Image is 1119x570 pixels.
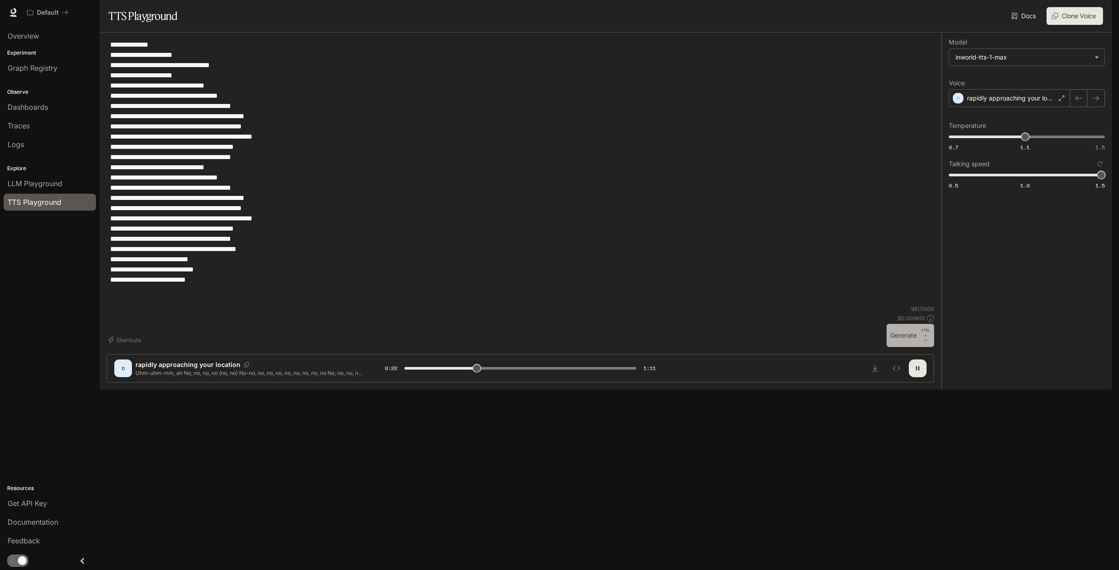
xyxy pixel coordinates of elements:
[911,305,934,313] p: 981 / 1000
[949,143,958,151] span: 0.7
[108,7,177,25] h1: TTS Playground
[949,161,990,167] p: Talking speed
[385,364,397,373] span: 0:22
[866,359,884,377] button: Download audio
[1010,7,1039,25] a: Docs
[1095,143,1105,151] span: 1.5
[887,359,905,377] button: Inspect
[920,327,931,338] p: CTRL +
[1020,182,1030,189] span: 1.0
[967,94,1055,103] p: rapidly approaching your location
[136,360,240,369] p: rapidly approaching your location
[949,49,1104,66] div: inworld-tts-1-max
[1095,182,1105,189] span: 1.5
[1095,159,1105,169] button: Reset to default
[136,369,364,377] p: Uhm-uhm-mm, ah No, no, no, no (no, no) No-no, no, no, no, no, no, no, no, no No, no, no, no (no, ...
[1020,143,1030,151] span: 1.1
[898,315,925,322] p: $ 0.009810
[107,333,144,347] button: Shortcuts
[949,80,965,86] p: Voice
[1047,7,1103,25] button: Clone Voice
[949,39,967,45] p: Model
[643,364,656,373] span: 1:11
[955,53,1090,62] div: inworld-tts-1-max
[920,327,931,343] p: ⏎
[116,361,130,375] div: D
[887,324,934,347] button: GenerateCTRL +⏎
[23,4,72,21] button: All workspaces
[240,362,253,367] button: Copy Voice ID
[37,9,59,16] p: Default
[949,123,986,129] p: Temperature
[949,182,958,189] span: 0.5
